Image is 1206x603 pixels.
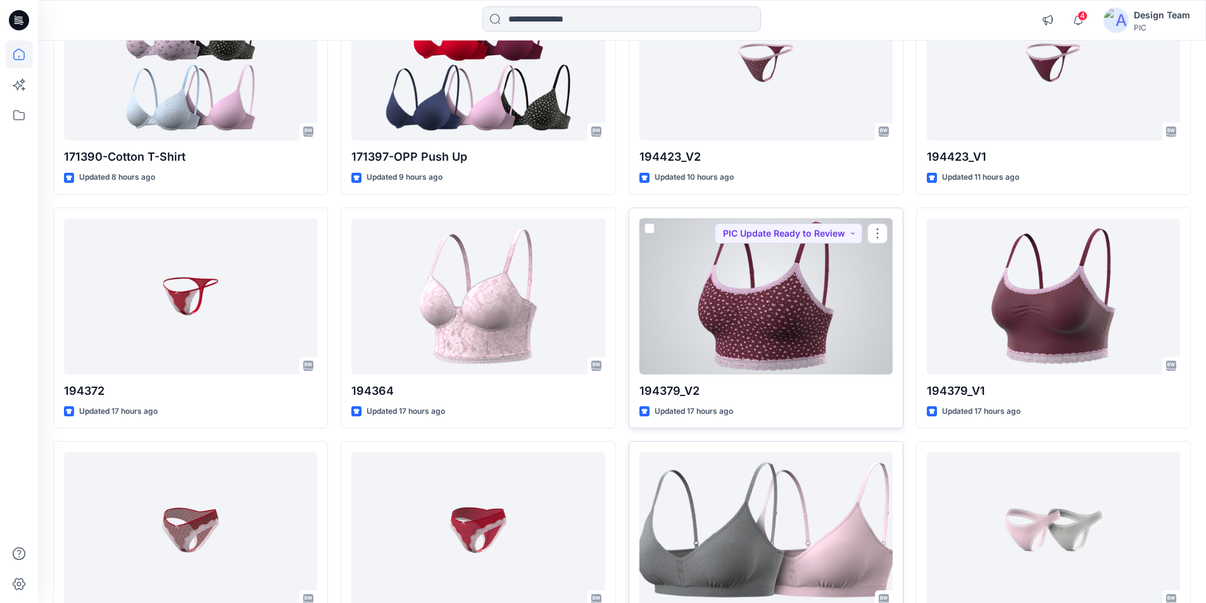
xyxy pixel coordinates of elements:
[639,148,893,166] p: 194423_V2
[351,218,605,375] a: 194364
[64,148,317,166] p: 171390-Cotton T-Shirt
[64,218,317,375] a: 194372
[942,171,1019,184] p: Updated 11 hours ago
[655,171,734,184] p: Updated 10 hours ago
[79,405,158,418] p: Updated 17 hours ago
[655,405,733,418] p: Updated 17 hours ago
[639,218,893,375] a: 194379_V2
[351,382,605,400] p: 194364
[1134,8,1190,23] div: Design Team
[927,382,1180,400] p: 194379_V1
[79,171,155,184] p: Updated 8 hours ago
[367,171,443,184] p: Updated 9 hours ago
[1103,8,1129,33] img: avatar
[367,405,445,418] p: Updated 17 hours ago
[64,382,317,400] p: 194372
[927,148,1180,166] p: 194423_V1
[1134,23,1190,32] div: PIC
[639,382,893,400] p: 194379_V2
[942,405,1021,418] p: Updated 17 hours ago
[1077,11,1088,21] span: 4
[927,218,1180,375] a: 194379_V1
[351,148,605,166] p: 171397-OPP Push Up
